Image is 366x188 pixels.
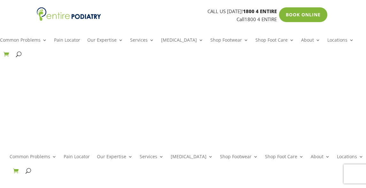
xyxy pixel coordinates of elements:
[10,154,57,168] a: Common Problems
[101,7,277,16] p: CALL US [DATE]!
[87,38,123,52] a: Our Expertise
[64,154,90,168] a: Pain Locator
[171,154,213,168] a: [MEDICAL_DATA]
[301,38,320,52] a: About
[37,16,101,22] a: Entire Podiatry
[337,154,363,168] a: Locations
[37,7,101,21] img: logo (1)
[54,38,80,52] a: Pain Locator
[210,38,248,52] a: Shop Footwear
[255,38,294,52] a: Shop Foot Care
[140,154,164,168] a: Services
[220,154,258,168] a: Shop Footwear
[101,15,277,24] p: Call
[161,38,203,52] a: [MEDICAL_DATA]
[245,16,277,22] a: 1800 4 ENTIRE
[130,38,154,52] a: Services
[265,154,304,168] a: Shop Foot Care
[97,154,133,168] a: Our Expertise
[311,154,330,168] a: About
[279,7,327,22] a: Book Online
[243,8,277,14] span: 1800 4 ENTIRE
[327,38,354,52] a: Locations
